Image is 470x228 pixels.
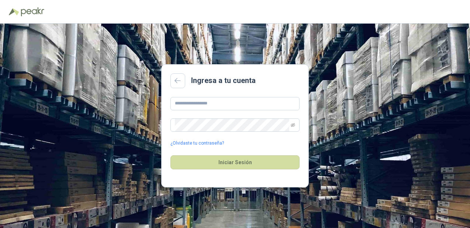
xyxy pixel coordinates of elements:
[170,155,300,169] button: Iniciar Sesión
[191,75,256,86] h2: Ingresa a tu cuenta
[170,140,224,147] a: ¿Olvidaste tu contraseña?
[21,7,44,16] img: Peakr
[291,123,295,127] span: eye-invisible
[9,8,19,15] img: Logo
